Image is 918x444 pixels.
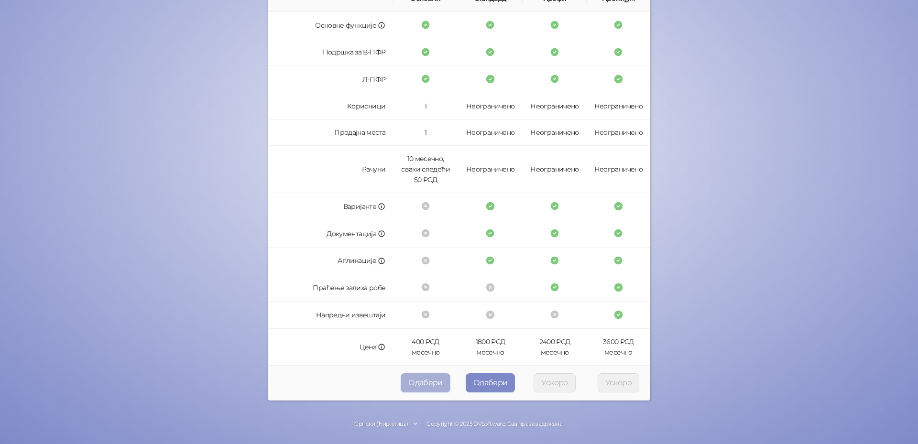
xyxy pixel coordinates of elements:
td: 400 РСД месечно [393,329,458,366]
td: Неограничено [587,93,650,119]
button: Ускоро [534,373,575,392]
td: Основне функције [268,12,393,39]
td: Документација [268,220,393,248]
td: Неограничено [587,119,650,146]
td: Праћење залиха робе [268,274,393,302]
td: Продајна места [268,119,393,146]
div: Српски (Ћирилица) [354,420,408,429]
button: Одабери [466,373,515,392]
td: Рачуни [268,146,393,193]
td: Корисници [268,93,393,119]
td: 1 [393,119,458,146]
td: Подршка за В-ПФР [268,39,393,66]
td: Л-ПФР [268,66,393,93]
td: 10 месечно, сваки следећи 50 РСД [393,146,458,193]
td: 1 [393,93,458,119]
td: Варијанте [268,193,393,220]
td: Неограничено [458,93,523,119]
button: Одабери [401,373,450,392]
td: Неограничено [587,146,650,193]
td: 1800 РСД месечно [458,329,523,366]
td: Цена [268,329,393,366]
td: Напредни извештаји [268,302,393,329]
td: Неограничено [523,146,586,193]
td: 2400 РСД месечно [523,329,586,366]
td: Неограничено [523,119,586,146]
button: Ускоро [598,373,639,392]
td: Неограничено [458,146,523,193]
td: Неограничено [458,119,523,146]
td: Неограничено [523,93,586,119]
td: Апликације [268,248,393,275]
td: 3600 РСД месечно [587,329,650,366]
